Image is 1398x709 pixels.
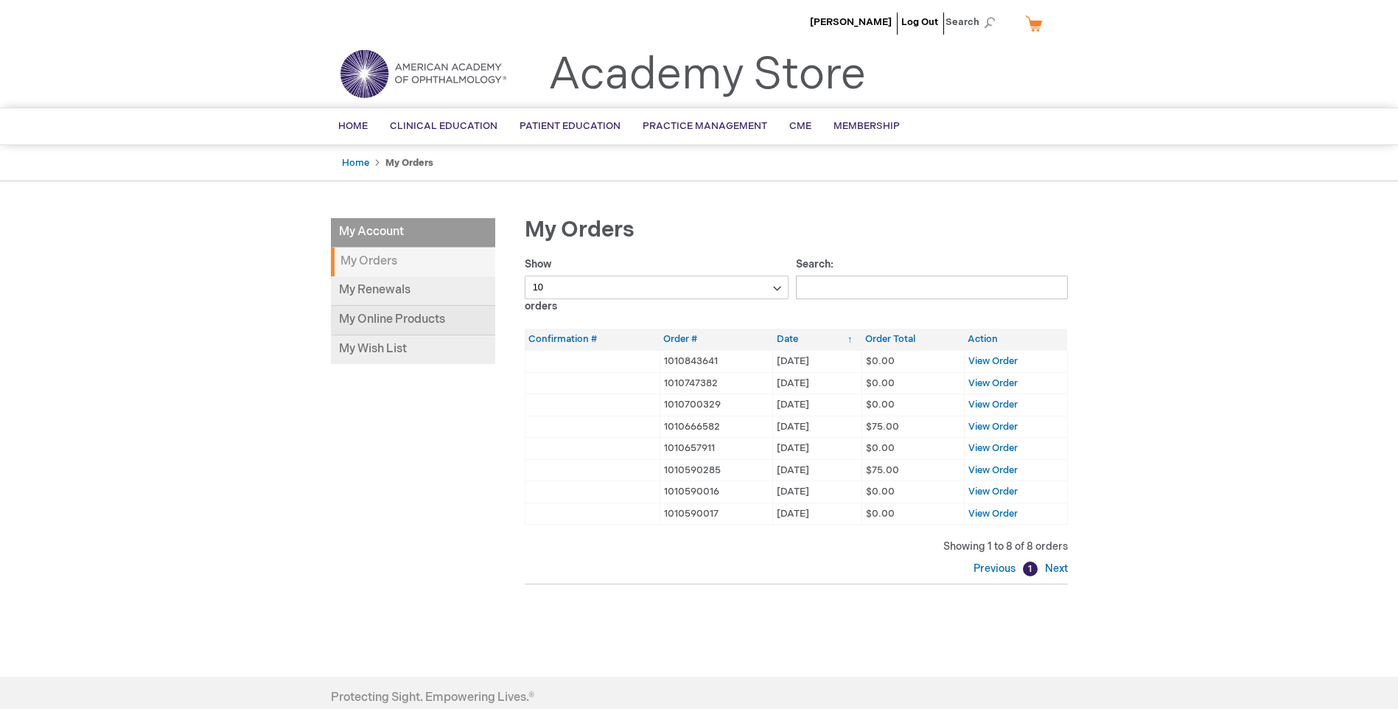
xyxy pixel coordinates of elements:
td: 1010657911 [660,438,773,460]
a: Next [1041,562,1068,575]
a: My Wish List [331,335,495,364]
a: Previous [974,562,1019,575]
a: View Order [968,486,1018,497]
span: $0.00 [866,508,895,520]
td: 1010700329 [660,394,773,416]
th: Order #: activate to sort column ascending [660,329,773,350]
td: [DATE] [773,503,861,525]
a: View Order [968,377,1018,389]
a: View Order [968,442,1018,454]
td: 1010747382 [660,372,773,394]
span: My Orders [525,217,635,243]
td: [DATE] [773,416,861,438]
span: $0.00 [866,442,895,454]
td: 1010590016 [660,481,773,503]
a: My Renewals [331,276,495,306]
td: 1010590285 [660,459,773,481]
td: [DATE] [773,438,861,460]
span: $0.00 [866,486,895,497]
select: Showorders [525,276,789,299]
span: Practice Management [643,120,767,132]
span: $0.00 [866,399,895,411]
span: Membership [833,120,900,132]
td: [DATE] [773,372,861,394]
input: Search: [796,276,1068,299]
span: Clinical Education [390,120,497,132]
span: $75.00 [866,421,899,433]
span: Search [946,7,1002,37]
span: CME [789,120,811,132]
a: View Order [968,421,1018,433]
th: Date: activate to sort column ascending [773,329,861,350]
strong: My Orders [331,248,495,276]
a: Log Out [901,16,938,28]
td: 1010590017 [660,503,773,525]
a: View Order [968,355,1018,367]
td: 1010843641 [660,350,773,372]
span: Patient Education [520,120,621,132]
a: View Order [968,464,1018,476]
td: [DATE] [773,481,861,503]
td: 1010666582 [660,416,773,438]
td: [DATE] [773,394,861,416]
a: View Order [968,399,1018,411]
a: Home [342,157,369,169]
span: $75.00 [866,464,899,476]
span: Home [338,120,368,132]
a: Academy Store [548,49,866,102]
th: Order Total: activate to sort column ascending [861,329,964,350]
a: 1 [1023,562,1038,576]
a: My Online Products [331,306,495,335]
span: $0.00 [866,355,895,367]
label: Search: [796,258,1068,293]
div: Showing 1 to 8 of 8 orders [525,539,1068,554]
th: Confirmation #: activate to sort column ascending [525,329,660,350]
a: [PERSON_NAME] [810,16,892,28]
td: [DATE] [773,350,861,372]
span: $0.00 [866,377,895,389]
h4: Protecting Sight. Empowering Lives.® [331,691,534,705]
th: Action: activate to sort column ascending [964,329,1067,350]
label: Show orders [525,258,789,312]
td: [DATE] [773,459,861,481]
strong: My Orders [385,157,433,169]
a: View Order [968,508,1018,520]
